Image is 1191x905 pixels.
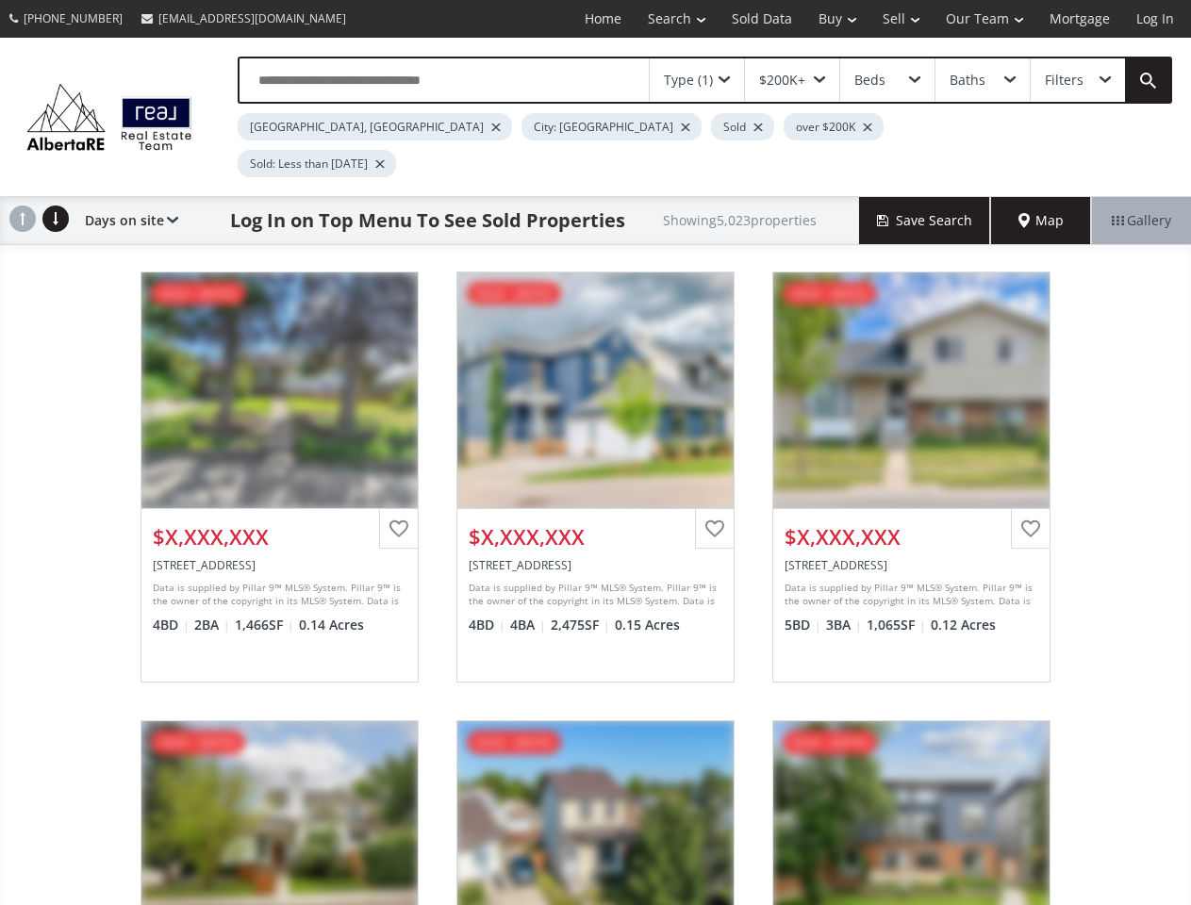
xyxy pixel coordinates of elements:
div: Beds [854,74,885,87]
div: $200K+ [759,74,805,87]
h1: Log In on Top Menu To See Sold Properties [230,207,625,234]
span: 2,475 SF [551,616,610,634]
span: [PHONE_NUMBER] [24,10,123,26]
a: sold - [DATE]$X,XXX,XXX[STREET_ADDRESS]Data is supplied by Pillar 9™ MLS® System. Pillar 9™ is th... [122,253,438,701]
span: 4 BA [510,616,546,634]
span: Map [1018,211,1064,230]
span: 0.15 Acres [615,616,680,634]
div: $X,XXX,XXX [785,522,1038,551]
span: 4 BD [469,616,505,634]
a: sold - [DATE]$X,XXX,XXX[STREET_ADDRESS]Data is supplied by Pillar 9™ MLS® System. Pillar 9™ is th... [438,253,753,701]
div: 6215 Temple Drive NE, Calgary, AB T1Y 3R8 [785,557,1038,573]
div: Data is supplied by Pillar 9™ MLS® System. Pillar 9™ is the owner of the copyright in its MLS® Sy... [785,581,1034,609]
img: Logo [19,79,200,155]
div: Sold [711,113,774,140]
span: 4 BD [153,616,190,634]
div: [GEOGRAPHIC_DATA], [GEOGRAPHIC_DATA] [238,113,512,140]
div: Filters [1045,74,1083,87]
div: over $200K [784,113,884,140]
span: 3 BA [826,616,862,634]
div: 5016 2 Street NW, Calgary, AB T2K 0Z3 [153,557,406,573]
span: 0.14 Acres [299,616,364,634]
span: Gallery [1112,211,1171,230]
button: Save Search [859,197,991,244]
a: sold - [DATE]$X,XXX,XXX[STREET_ADDRESS]Data is supplied by Pillar 9™ MLS® System. Pillar 9™ is th... [753,253,1069,701]
span: 2 BA [194,616,230,634]
div: $X,XXX,XXX [153,522,406,551]
div: City: [GEOGRAPHIC_DATA] [521,113,702,140]
span: 1,466 SF [235,616,294,634]
div: $X,XXX,XXX [469,522,722,551]
div: Data is supplied by Pillar 9™ MLS® System. Pillar 9™ is the owner of the copyright in its MLS® Sy... [469,581,718,609]
div: Baths [950,74,985,87]
div: Map [991,197,1091,244]
div: Data is supplied by Pillar 9™ MLS® System. Pillar 9™ is the owner of the copyright in its MLS® Sy... [153,581,402,609]
span: 5 BD [785,616,821,634]
span: [EMAIL_ADDRESS][DOMAIN_NAME] [158,10,346,26]
span: 1,065 SF [867,616,926,634]
div: Gallery [1091,197,1191,244]
div: 35 Cougar Ridge View SW, Calgary, AB T3H 4X3 [469,557,722,573]
div: Sold: Less than [DATE] [238,150,396,177]
div: Type (1) [664,74,713,87]
span: 0.12 Acres [931,616,996,634]
div: Days on site [75,197,178,244]
h2: Showing 5,023 properties [663,213,817,227]
a: [EMAIL_ADDRESS][DOMAIN_NAME] [132,1,356,36]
